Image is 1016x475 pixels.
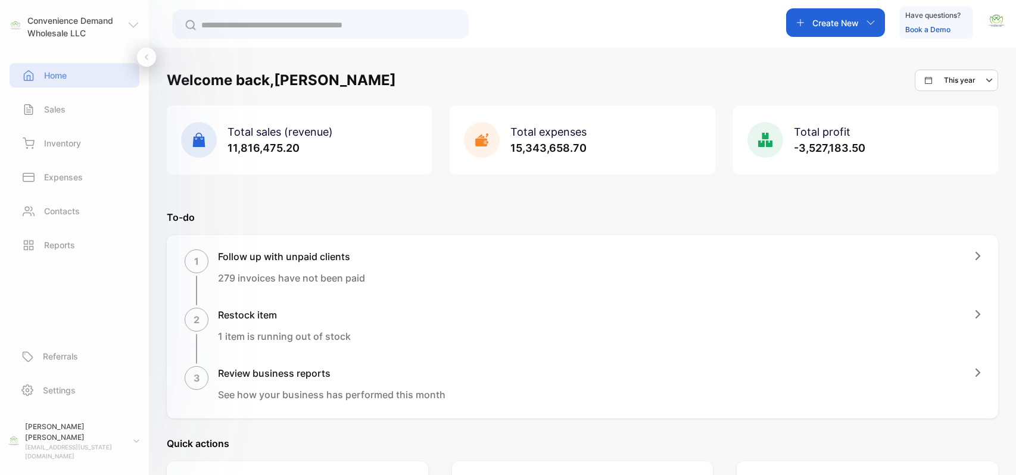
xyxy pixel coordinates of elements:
[167,210,998,224] p: To-do
[167,436,998,451] p: Quick actions
[44,137,81,149] p: Inventory
[44,205,80,217] p: Contacts
[915,70,998,91] button: This year
[944,75,976,86] p: This year
[987,8,1005,37] button: avatar
[44,239,75,251] p: Reports
[10,20,21,32] img: logo
[194,312,200,327] p: 2
[905,10,961,21] p: Have questions?
[510,142,587,154] span: 15,343,658.70
[25,421,124,443] p: [PERSON_NAME] [PERSON_NAME]
[44,171,83,183] p: Expenses
[43,384,76,396] p: Settings
[218,271,365,285] p: 279 invoices have not been paid
[987,12,1005,30] img: avatar
[194,371,200,385] p: 3
[510,126,587,138] span: Total expenses
[218,366,445,380] h1: Review business reports
[167,70,396,91] h1: Welcome back, [PERSON_NAME]
[218,329,351,343] p: 1 item is running out of stock
[218,249,365,264] h1: Follow up with unpaid clients
[227,142,300,154] span: 11,816,475.20
[25,443,124,461] p: [EMAIL_ADDRESS][US_STATE][DOMAIN_NAME]
[27,14,127,39] p: Convenience Demand Wholesale LLC
[227,126,333,138] span: Total sales (revenue)
[7,435,20,448] img: profile
[812,17,859,29] p: Create New
[44,69,67,82] p: Home
[218,308,351,322] h1: Restock item
[786,8,885,37] button: Create New
[43,350,78,362] p: Referrals
[194,254,199,268] p: 1
[905,25,950,34] a: Book a Demo
[794,126,850,138] span: Total profit
[218,387,445,402] p: See how your business has performed this month
[44,103,66,115] p: Sales
[794,142,865,154] span: -3,527,183.50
